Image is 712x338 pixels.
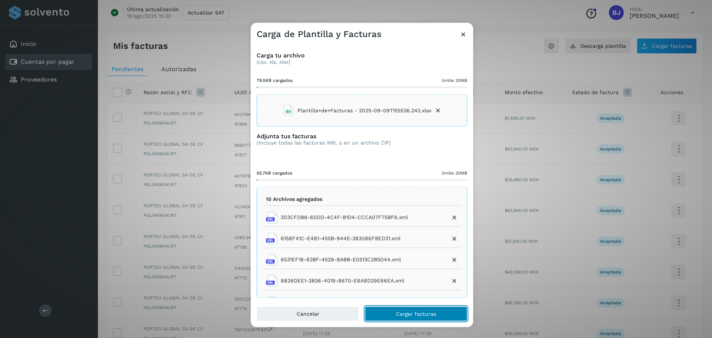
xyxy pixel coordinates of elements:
span: 6531EF18-83BF-4529-8ABB-E0513C2B5D44.xml [281,256,401,264]
span: Plantilla+de+Facturas - 2025-09-09T155536.242.xlsx [297,106,431,114]
span: 55.7KB cargados [257,170,292,176]
span: límite 30MB [442,77,467,84]
p: (Incluye todas las facturas XML o en un archivo ZIP) [257,140,391,146]
p: 10 Archivos agregados [266,196,322,202]
button: Cancelar [257,306,359,321]
span: Cancelar [297,311,319,316]
span: límite 30MB [442,170,467,176]
span: 79.5KB cargados [257,77,293,84]
button: Cargar facturas [365,306,467,321]
h3: Adjunta tus facturas [257,133,391,140]
h3: Carga de Plantilla y Facturas [257,29,382,40]
h3: Carga tu archivo [257,52,467,59]
span: 6158F41C-E481-455B-944E-383086FBED31.xml [281,235,400,242]
span: 303CFDB8-60DD-4C4F-B1D4-CCCA07F75BF6.xml [281,213,408,221]
span: 8826DEE1-3B36-4019-8670-E6A8D29E66EA.xml [281,277,404,285]
span: Cargar facturas [396,311,436,316]
p: (csv, xls, xlsx) [257,59,467,65]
